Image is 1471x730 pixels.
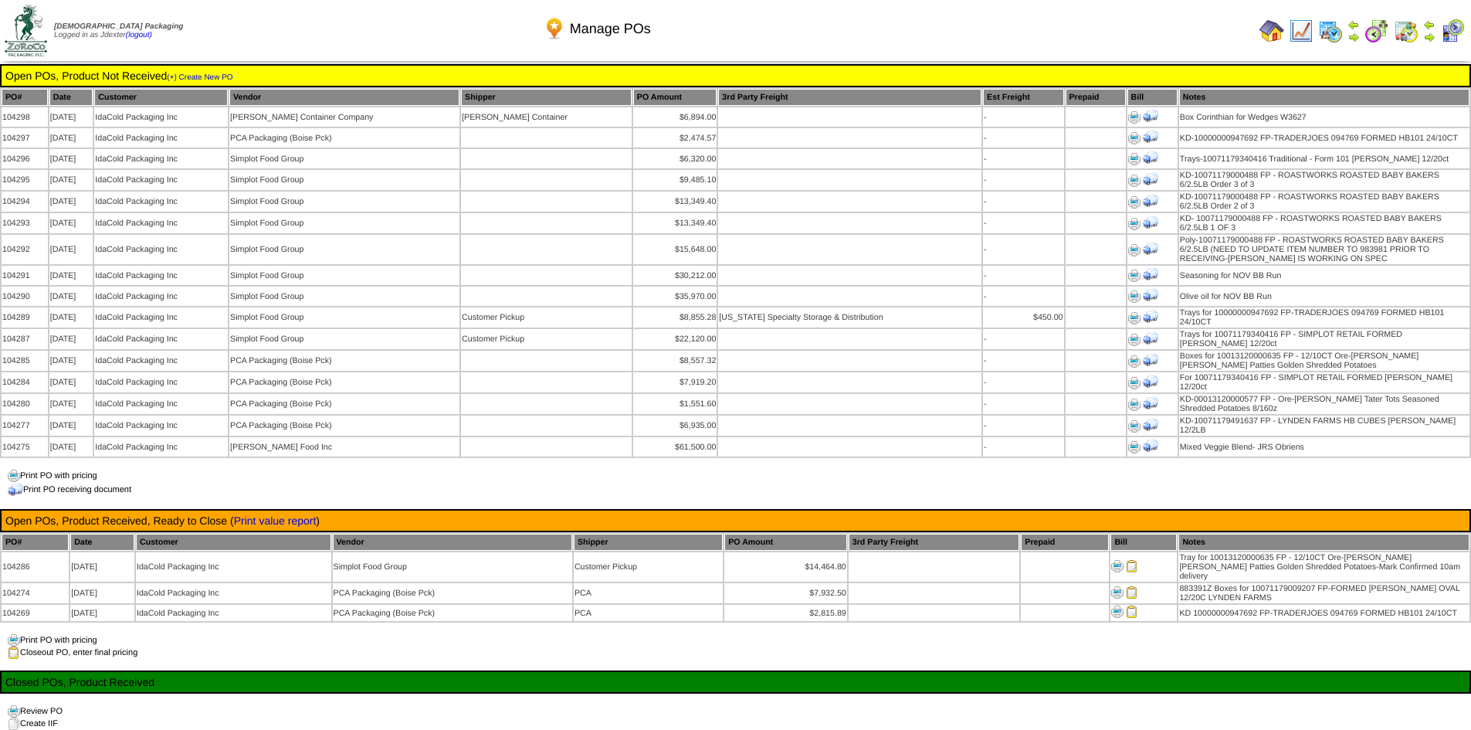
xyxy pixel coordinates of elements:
[229,307,459,328] td: Simplot Food Group
[1128,175,1141,187] img: Print
[5,514,1466,528] td: Open POs, Product Received, Ready to Close ( )
[1179,170,1469,190] td: KD-10071179000488 FP - ROASTWORKS ROASTED BABY BAKERS 6/2.5LB Order 3 of 3
[634,356,717,365] div: $8,557.32
[1179,128,1469,148] td: KD-10000000947692 FP-TRADERJOES 094769 FORMED HB101 24/10CT
[1179,437,1469,457] td: Mixed Veggie Blend- JRS Obriens
[2,149,48,168] td: 104296
[634,245,717,254] div: $15,648.00
[1179,372,1469,392] td: For 10071179340416 FP - SIMPLOT RETAIL FORMED [PERSON_NAME] 12/20ct
[1178,534,1469,551] th: Notes
[2,170,48,190] td: 104295
[542,16,567,41] img: po.png
[1128,355,1141,368] img: Print
[2,372,48,392] td: 104284
[1179,213,1469,233] td: KD- 10071179000488 FP - ROASTWORKS ROASTED BABY BAKERS 6/2.5LB 1 OF 3
[849,534,1020,551] th: 3rd Party Freight
[94,351,228,371] td: IdaCold Packaging Inc
[229,372,459,392] td: PCA Packaging (Boise Pck)
[2,307,48,328] td: 104289
[94,89,228,106] th: Customer
[1178,605,1469,621] td: KD 10000000947692 FP-TRADERJOES 094769 FORMED HB101 24/10CT
[49,235,93,264] td: [DATE]
[1126,560,1138,572] img: Close PO
[49,89,93,106] th: Date
[49,372,93,392] td: [DATE]
[94,170,228,190] td: IdaCold Packaging Inc
[1128,270,1141,282] img: Print
[234,514,317,527] a: Print value report
[229,287,459,306] td: Simplot Food Group
[333,605,572,621] td: PCA Packaging (Boise Pck)
[1179,329,1469,349] td: Trays for 10071179340416 FP - SIMPLOT RETAIL FORMED [PERSON_NAME] 12/20ct
[2,583,69,603] td: 104274
[983,235,1063,264] td: -
[634,113,717,122] div: $6,894.00
[2,394,48,414] td: 104280
[229,149,459,168] td: Simplot Food Group
[1347,19,1360,31] img: arrowleft.gif
[229,394,459,414] td: PCA Packaging (Boise Pck)
[574,552,723,582] td: Customer Pickup
[8,647,20,659] img: clipboard.gif
[1179,351,1469,371] td: Boxes for 10013120000635 FP - 12/10CT Ore-[PERSON_NAME] [PERSON_NAME] Patties Golden Shredded Pot...
[634,378,717,387] div: $7,919.20
[983,351,1063,371] td: -
[2,128,48,148] td: 104297
[724,534,847,551] th: PO Amount
[1143,129,1158,144] img: Print Receiving Document
[5,69,1466,83] td: Open POs, Product Not Received
[229,235,459,264] td: Simplot Food Group
[229,170,459,190] td: Simplot Food Group
[333,534,572,551] th: Vendor
[634,443,717,452] div: $61,500.00
[1111,560,1124,572] img: Print
[983,107,1063,127] td: -
[5,5,47,56] img: zoroco-logo-small.webp
[1021,534,1109,551] th: Prepaid
[94,394,228,414] td: IdaCold Packaging Inc
[94,416,228,436] td: IdaCold Packaging Inc
[1128,218,1141,230] img: Print
[2,605,69,621] td: 104269
[1143,108,1158,124] img: Print Receiving Document
[1110,534,1177,551] th: Bill
[2,287,48,306] td: 104290
[94,372,228,392] td: IdaCold Packaging Inc
[1364,19,1389,43] img: calendarblend.gif
[229,107,459,127] td: [PERSON_NAME] Container Company
[136,534,331,551] th: Customer
[461,89,632,106] th: Shipper
[718,307,981,328] td: [US_STATE] Specialty Storage & Distribution
[983,372,1063,392] td: -
[461,107,632,127] td: [PERSON_NAME] Container
[49,437,93,457] td: [DATE]
[49,149,93,168] td: [DATE]
[2,192,48,212] td: 104294
[229,266,459,285] td: Simplot Food Group
[983,287,1063,306] td: -
[1128,377,1141,389] img: Print
[136,552,331,582] td: IdaCold Packaging Inc
[94,235,228,264] td: IdaCold Packaging Inc
[725,589,846,598] div: $7,932.50
[94,213,228,233] td: IdaCold Packaging Inc
[2,534,69,551] th: PO#
[49,170,93,190] td: [DATE]
[983,170,1063,190] td: -
[634,399,717,409] div: $1,551.60
[70,605,134,621] td: [DATE]
[1423,19,1435,31] img: arrowleft.gif
[725,609,846,618] div: $2,815.89
[136,583,331,603] td: IdaCold Packaging Inc
[5,675,1466,689] td: Closed POs, Product Received
[1179,416,1469,436] td: KD-10071179491637 FP - LYNDEN FARMS HB CUBES [PERSON_NAME] 12/2LB
[634,134,717,143] div: $2,474.57
[54,22,183,31] span: [DEMOGRAPHIC_DATA] Packaging
[94,266,228,285] td: IdaCold Packaging Inc
[1128,334,1141,346] img: Print
[983,192,1063,212] td: -
[574,583,723,603] td: PCA
[1143,352,1158,368] img: Print Receiving Document
[1394,19,1418,43] img: calendarinout.gif
[2,437,48,457] td: 104275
